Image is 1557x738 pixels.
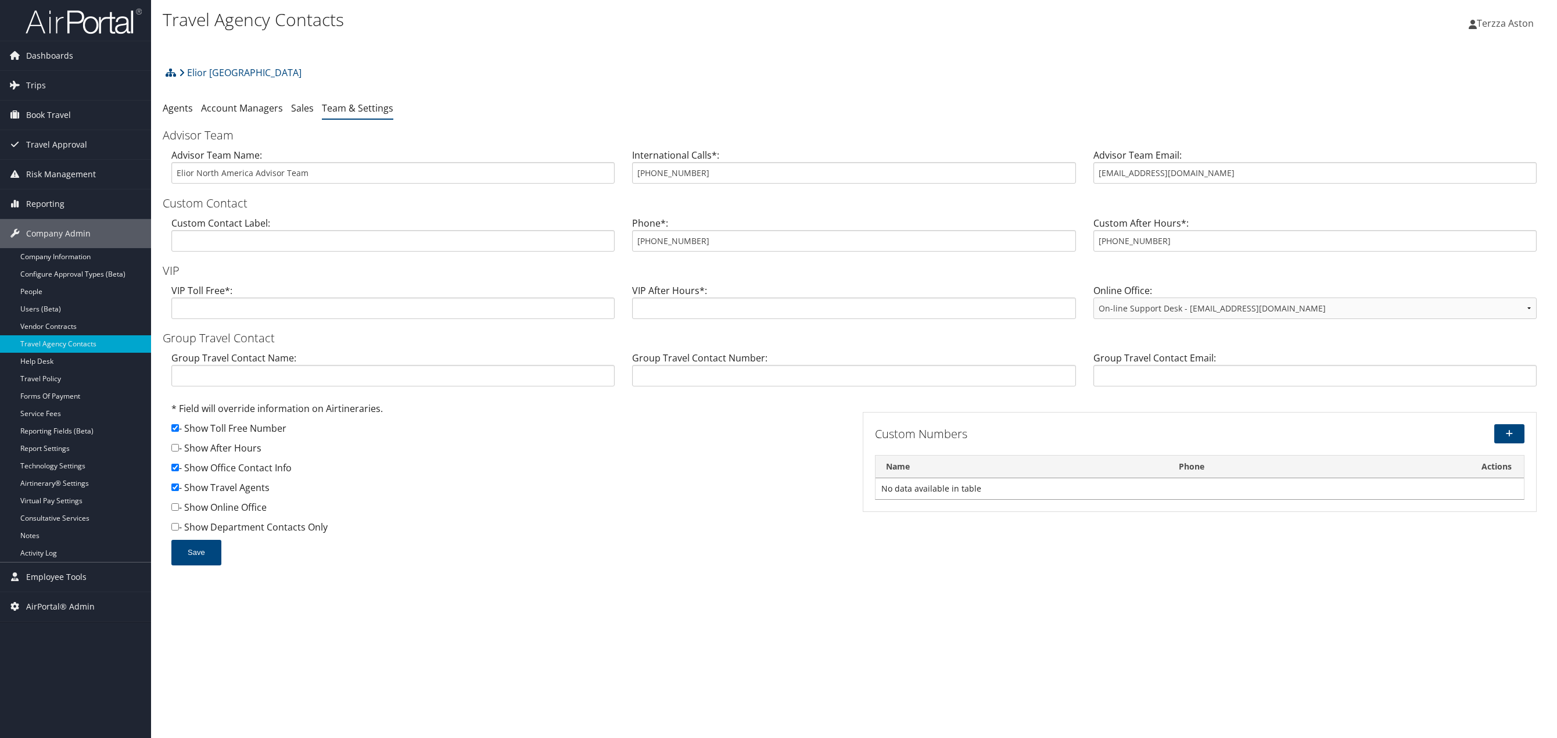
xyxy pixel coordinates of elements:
[322,102,393,114] a: Team & Settings
[163,351,623,396] div: Group Travel Contact Name:
[171,402,845,421] div: * Field will override information on Airtineraries.
[171,461,845,481] div: - Show Office Contact Info
[201,102,283,114] a: Account Managers
[179,61,302,84] a: Elior [GEOGRAPHIC_DATA]
[876,478,1524,499] td: No data available in table
[171,540,221,565] button: Save
[26,130,87,159] span: Travel Approval
[163,127,1545,144] h3: Advisor Team
[171,481,845,500] div: - Show Travel Agents
[171,520,845,540] div: - Show Department Contacts Only
[163,8,1085,32] h1: Travel Agency Contacts
[1085,284,1545,328] div: Online Office:
[623,284,1084,328] div: VIP After Hours*:
[26,41,73,70] span: Dashboards
[171,500,845,520] div: - Show Online Office
[171,441,845,461] div: - Show After Hours
[1085,216,1545,261] div: Custom After Hours*:
[26,8,142,35] img: airportal-logo.png
[26,189,64,218] span: Reporting
[163,284,623,328] div: VIP Toll Free*:
[26,563,87,592] span: Employee Tools
[163,148,623,193] div: Advisor Team Name:
[163,216,623,261] div: Custom Contact Label:
[875,426,1305,442] h3: Custom Numbers
[26,160,96,189] span: Risk Management
[26,71,46,100] span: Trips
[291,102,314,114] a: Sales
[1085,351,1545,396] div: Group Travel Contact Email:
[1477,17,1534,30] span: Terzza Aston
[876,456,1168,478] th: Name: activate to sort column descending
[163,330,1545,346] h3: Group Travel Contact
[1469,6,1545,41] a: Terzza Aston
[623,351,1084,396] div: Group Travel Contact Number:
[26,101,71,130] span: Book Travel
[171,421,845,441] div: - Show Toll Free Number
[26,219,91,248] span: Company Admin
[163,263,1545,279] h3: VIP
[623,148,1084,193] div: International Calls*:
[623,216,1084,261] div: Phone*:
[1168,456,1470,478] th: Phone: activate to sort column ascending
[1469,456,1524,478] th: Actions: activate to sort column ascending
[163,195,1545,212] h3: Custom Contact
[26,592,95,621] span: AirPortal® Admin
[163,102,193,114] a: Agents
[1085,148,1545,193] div: Advisor Team Email:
